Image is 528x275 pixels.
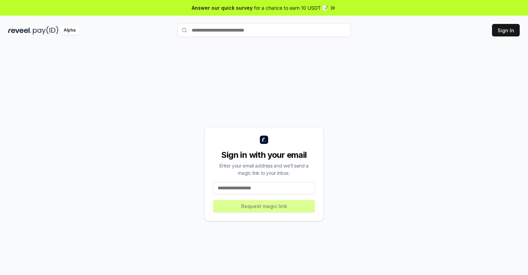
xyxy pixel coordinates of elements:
[8,26,31,35] img: reveel_dark
[254,4,328,11] span: for a chance to earn 10 USDT 📝
[260,136,268,144] img: logo_small
[192,4,253,11] span: Answer our quick survey
[213,162,315,177] div: Enter your email address and we’ll send a magic link to your inbox.
[60,26,79,35] div: Alpha
[33,26,58,35] img: pay_id
[492,24,520,36] button: Sign In
[213,149,315,161] div: Sign in with your email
